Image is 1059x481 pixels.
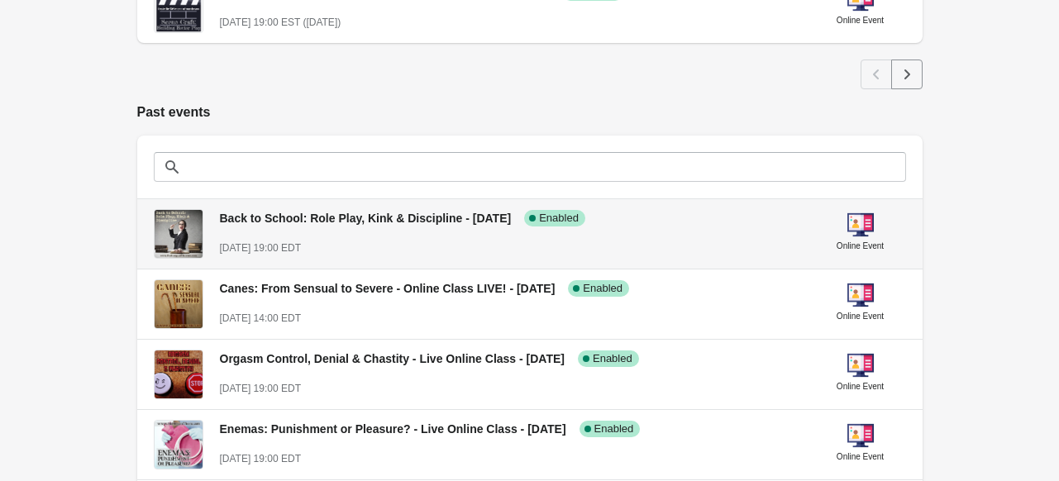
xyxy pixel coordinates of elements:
span: Enabled [539,212,579,225]
span: Enabled [583,282,623,295]
div: Online Event [837,308,884,325]
span: [DATE] 19:00 EST ([DATE]) [220,17,341,28]
div: Online Event [837,12,884,29]
img: Orgasm Control, Denial & Chastity - Live Online Class - June 26, 2025 [155,350,203,398]
span: [DATE] 19:00 EDT [220,383,301,394]
div: Online Event [837,379,884,395]
img: online-event-5d64391802a09ceff1f8b055f10f5880.png [847,212,874,238]
span: Enabled [593,352,632,365]
img: Back to School: Role Play, Kink & Discipline - September 11, 2025 [155,210,203,258]
span: [DATE] 14:00 EDT [220,312,301,324]
img: online-event-5d64391802a09ceff1f8b055f10f5880.png [847,282,874,308]
nav: Pagination [861,60,923,89]
img: online-event-5d64391802a09ceff1f8b055f10f5880.png [847,422,874,449]
span: Canes: From Sensual to Severe - Online Class LIVE! - [DATE] [220,282,556,295]
span: Back to School: Role Play, Kink & Discipline - [DATE] [220,212,512,225]
span: [DATE] 19:00 EDT [220,242,301,254]
span: Enemas: Punishment or Pleasure? - Live Online Class - [DATE] [220,422,566,436]
img: online-event-5d64391802a09ceff1f8b055f10f5880.png [847,352,874,379]
img: Canes: From Sensual to Severe - Online Class LIVE! - June 28, 2025 [155,280,203,328]
span: Orgasm Control, Denial & Chastity - Live Online Class - [DATE] [220,352,565,365]
h2: Past events [137,102,923,122]
button: Next [891,60,923,89]
img: Enemas: Punishment or Pleasure? - Live Online Class - June 23, 2025 [155,421,203,469]
span: Enabled [594,422,634,436]
span: [DATE] 19:00 EDT [220,453,301,464]
div: Online Event [837,449,884,465]
div: Online Event [837,238,884,255]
